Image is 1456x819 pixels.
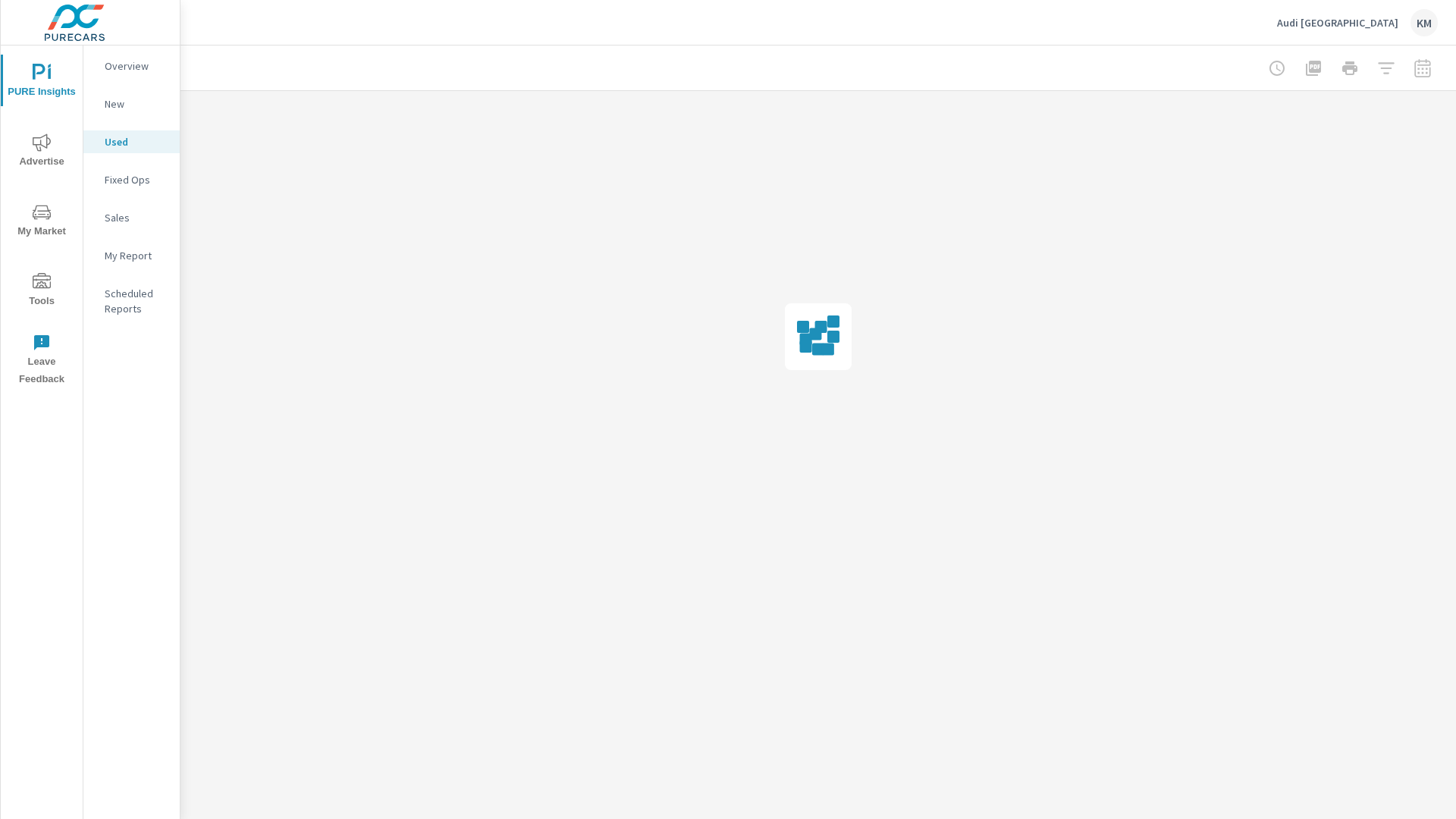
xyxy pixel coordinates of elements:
[1,45,83,394] div: nav menu
[105,96,168,111] p: New
[83,168,180,191] div: Fixed Ops
[105,248,168,263] p: My Report
[5,334,78,388] span: Leave Feedback
[5,64,78,101] span: PURE Insights
[5,273,78,310] span: Tools
[83,93,180,115] div: New
[83,282,180,320] div: Scheduled Reports
[5,133,78,171] span: Advertise
[105,134,168,149] p: Used
[105,172,168,187] p: Fixed Ops
[105,58,168,74] p: Overview
[83,130,180,153] div: Used
[105,286,168,316] p: Scheduled Reports
[105,210,168,225] p: Sales
[5,203,78,240] span: My Market
[1277,16,1398,30] p: Audi [GEOGRAPHIC_DATA]
[83,206,180,229] div: Sales
[83,244,180,267] div: My Report
[83,55,180,77] div: Overview
[1410,9,1438,36] div: KM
